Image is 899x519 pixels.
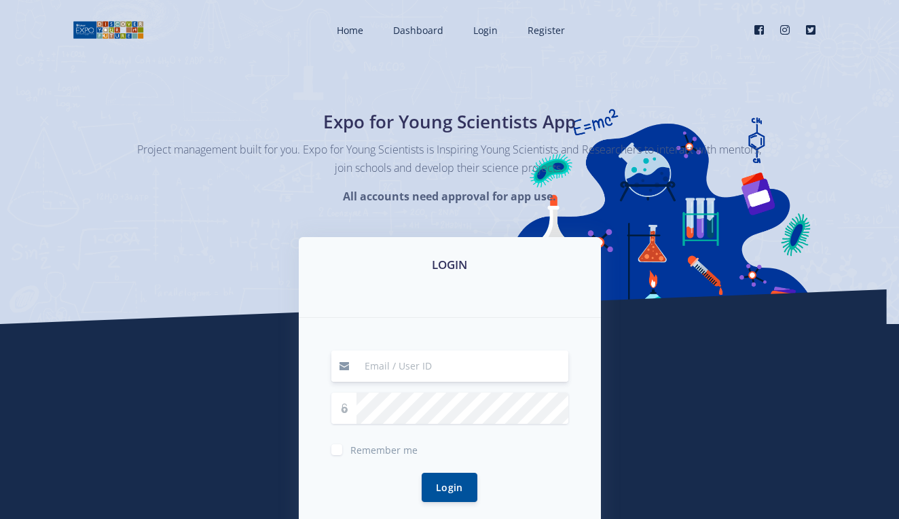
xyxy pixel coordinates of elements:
span: Register [528,24,565,37]
span: Login [473,24,498,37]
a: Login [460,12,509,48]
span: Dashboard [393,24,443,37]
a: Dashboard [380,12,454,48]
strong: All accounts need approval for app use. [343,189,556,204]
a: Register [514,12,576,48]
span: Remember me [350,444,418,457]
input: Email / User ID [356,351,568,382]
button: Login [422,473,477,502]
span: Home [337,24,363,37]
h3: LOGIN [315,256,585,274]
img: logo01.png [73,20,144,40]
p: Project management built for you. Expo for Young Scientists is Inspiring Young Scientists and Res... [137,141,762,177]
a: Home [323,12,374,48]
h1: Expo for Young Scientists App [202,109,697,135]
